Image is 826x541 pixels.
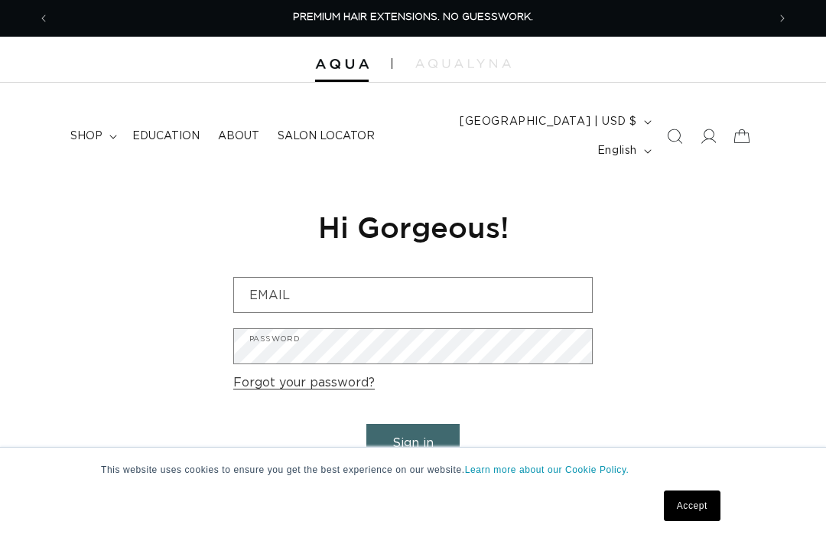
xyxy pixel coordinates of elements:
[597,143,637,159] span: English
[664,490,720,521] a: Accept
[27,4,60,33] button: Previous announcement
[588,136,658,165] button: English
[278,129,375,143] span: Salon Locator
[750,468,826,541] iframe: Chat Widget
[70,129,102,143] span: shop
[465,464,629,475] a: Learn more about our Cookie Policy.
[233,372,375,394] a: Forgot your password?
[658,119,691,153] summary: Search
[233,208,593,246] h1: Hi Gorgeous!
[218,129,259,143] span: About
[101,463,725,477] p: This website uses cookies to ensure you get the best experience on our website.
[415,59,511,68] img: aqualyna.com
[132,129,200,143] span: Education
[209,120,268,152] a: About
[366,424,460,463] button: Sign in
[234,278,592,312] input: Email
[460,114,637,130] span: [GEOGRAPHIC_DATA] | USD $
[293,12,533,22] span: PREMIUM HAIR EXTENSIONS. NO GUESSWORK.
[450,107,658,136] button: [GEOGRAPHIC_DATA] | USD $
[766,4,799,33] button: Next announcement
[61,120,123,152] summary: shop
[268,120,384,152] a: Salon Locator
[315,59,369,70] img: Aqua Hair Extensions
[123,120,209,152] a: Education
